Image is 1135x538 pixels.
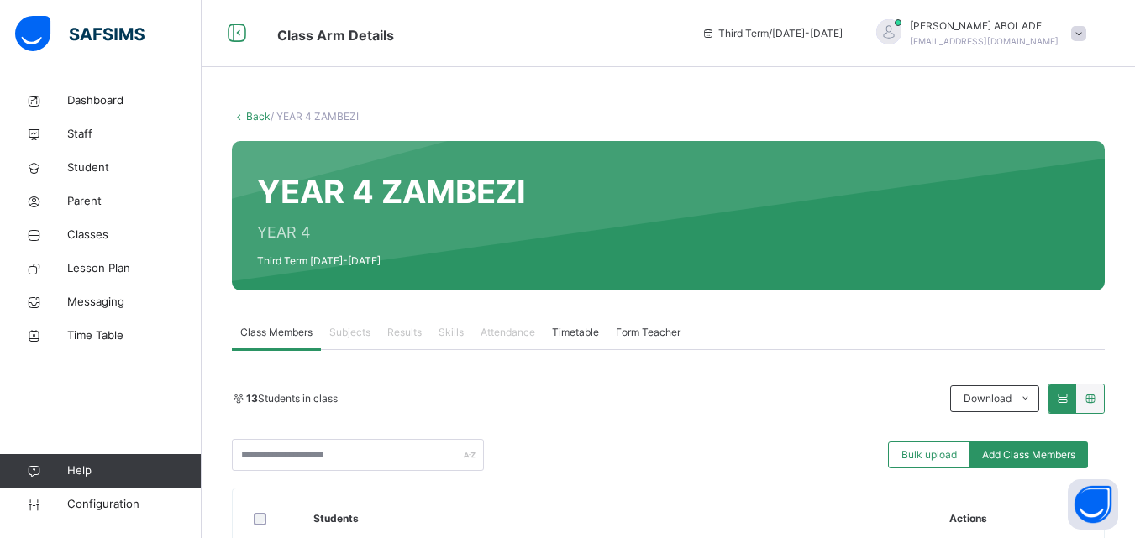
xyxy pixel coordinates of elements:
span: Dashboard [67,92,202,109]
span: Timetable [552,325,599,340]
span: Subjects [329,325,370,340]
span: Skills [439,325,464,340]
span: [PERSON_NAME] ABOLADE [910,18,1059,34]
img: safsims [15,16,145,51]
span: Classes [67,227,202,243]
span: / YEAR 4 ZAMBEZI [271,110,359,123]
span: Parent [67,193,202,210]
span: Third Term [DATE]-[DATE] [257,253,526,269]
div: ELIZABETHABOLADE [859,18,1095,49]
b: 13 [246,392,258,405]
span: session/term information [701,26,843,41]
button: Open asap [1068,479,1118,530]
span: Attendance [481,325,535,340]
span: Staff [67,126,202,143]
span: Class Arm Details [277,27,394,44]
span: [EMAIL_ADDRESS][DOMAIN_NAME] [910,36,1059,46]
span: Form Teacher [616,325,680,340]
span: Student [67,159,202,176]
span: Bulk upload [901,447,957,462]
span: Results [387,325,422,340]
span: Lesson Plan [67,260,202,277]
span: Time Table [67,327,202,344]
span: Download [964,391,1012,406]
span: Add Class Members [982,447,1075,462]
span: Class Members [240,325,313,340]
span: Messaging [67,294,202,311]
span: Help [67,462,201,479]
span: Students in class [246,391,338,406]
a: Back [246,110,271,123]
span: Configuration [67,496,201,513]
